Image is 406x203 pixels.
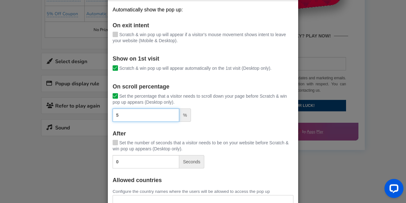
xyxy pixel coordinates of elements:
span: Scratch & win pop up will appear automatically on the 1st visit (Desktop only). [119,66,272,71]
small: Configure the country names where the users will be allowed to access the pop up [113,189,270,194]
strong: FEELING LUCKY? PLAY NOW! [24,134,95,141]
iframe: LiveChat chat widget [379,176,406,203]
a: click here [97,2,113,7]
span: Set the number of seconds that a visitor needs to be on your website before Scratch & win pop up ... [113,140,289,151]
label: Email [12,151,24,157]
h4: Show on 1st visit [113,56,293,62]
input: I would like to receive updates and marketing emails. We will treat your information with respect... [12,176,17,181]
label: I would like to receive updates and marketing emails. We will treat your information with respect... [12,177,108,195]
span: Scratch & win pop up will appear if a visitor's mouse movement shows intent to leave your website... [113,32,286,43]
span: Set the percentage that a visitor needs to scroll down your page before Scratch & win pop up appe... [113,94,287,105]
p: Automatically show the pop up: [113,6,293,14]
h4: Allowed countries [113,177,293,184]
span: Seconds [179,155,204,168]
h4: On exit intent [113,23,293,29]
h4: After [113,131,293,137]
span: % [179,108,191,122]
h4: On scroll percentage [113,84,293,90]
